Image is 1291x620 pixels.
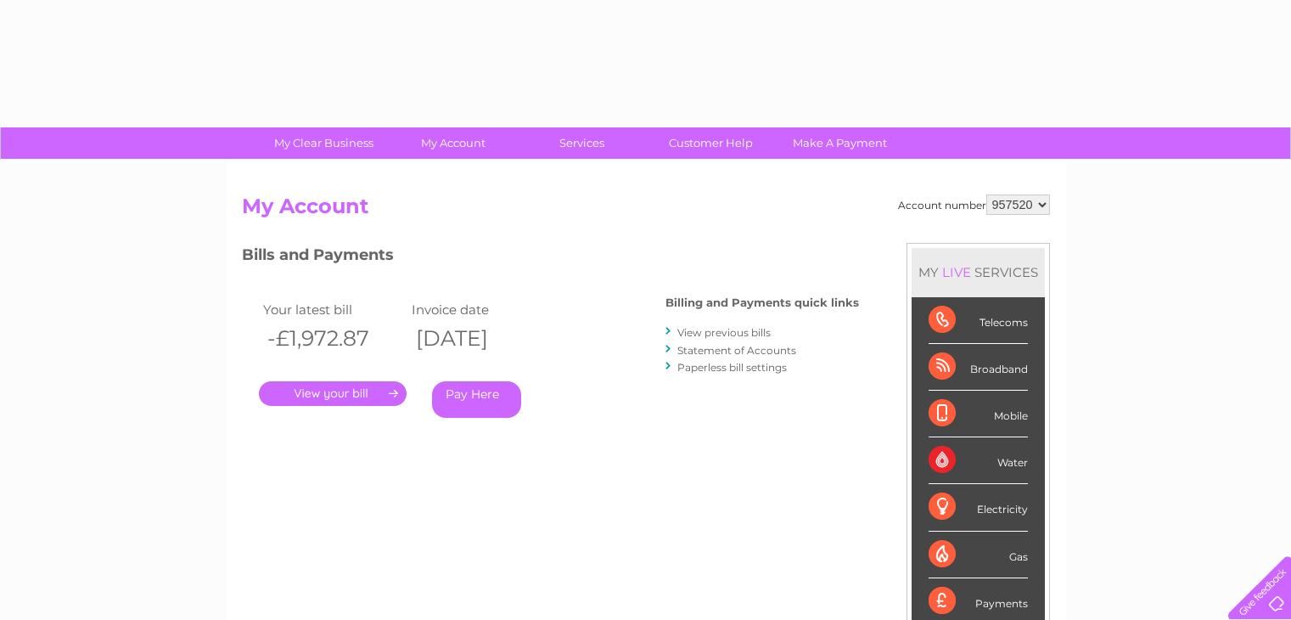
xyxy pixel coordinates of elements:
[407,298,556,321] td: Invoice date
[259,321,407,356] th: -£1,972.87
[929,391,1028,437] div: Mobile
[512,127,652,159] a: Services
[677,326,771,339] a: View previous bills
[939,264,974,280] div: LIVE
[665,296,859,309] h4: Billing and Payments quick links
[929,532,1028,578] div: Gas
[407,321,556,356] th: [DATE]
[432,381,521,418] a: Pay Here
[259,298,407,321] td: Your latest bill
[929,484,1028,531] div: Electricity
[929,344,1028,391] div: Broadband
[254,127,394,159] a: My Clear Business
[912,248,1045,296] div: MY SERVICES
[242,194,1050,227] h2: My Account
[898,194,1050,215] div: Account number
[677,344,796,357] a: Statement of Accounts
[641,127,781,159] a: Customer Help
[383,127,523,159] a: My Account
[677,361,787,374] a: Paperless bill settings
[259,381,407,406] a: .
[929,437,1028,484] div: Water
[929,297,1028,344] div: Telecoms
[242,243,859,273] h3: Bills and Payments
[770,127,910,159] a: Make A Payment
